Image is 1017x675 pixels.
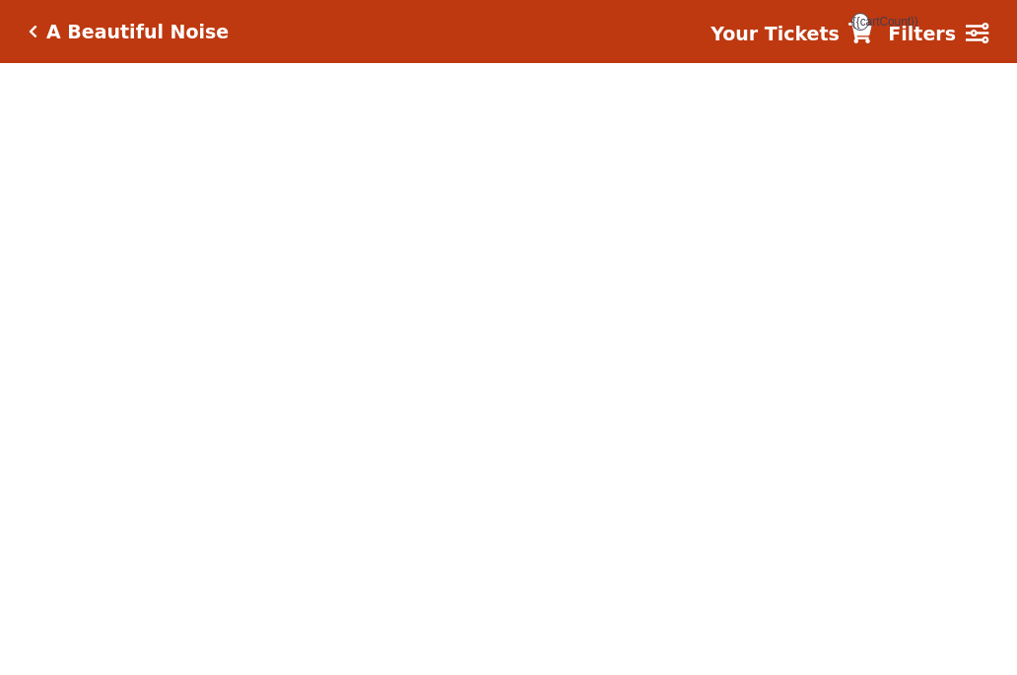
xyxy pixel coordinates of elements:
[711,23,840,44] strong: Your Tickets
[46,21,229,43] h5: A Beautiful Noise
[851,13,869,31] span: {{cartCount}}
[29,25,37,38] a: Click here to go back to filters
[711,20,872,48] a: Your Tickets {{cartCount}}
[888,23,956,44] strong: Filters
[888,20,988,48] a: Filters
